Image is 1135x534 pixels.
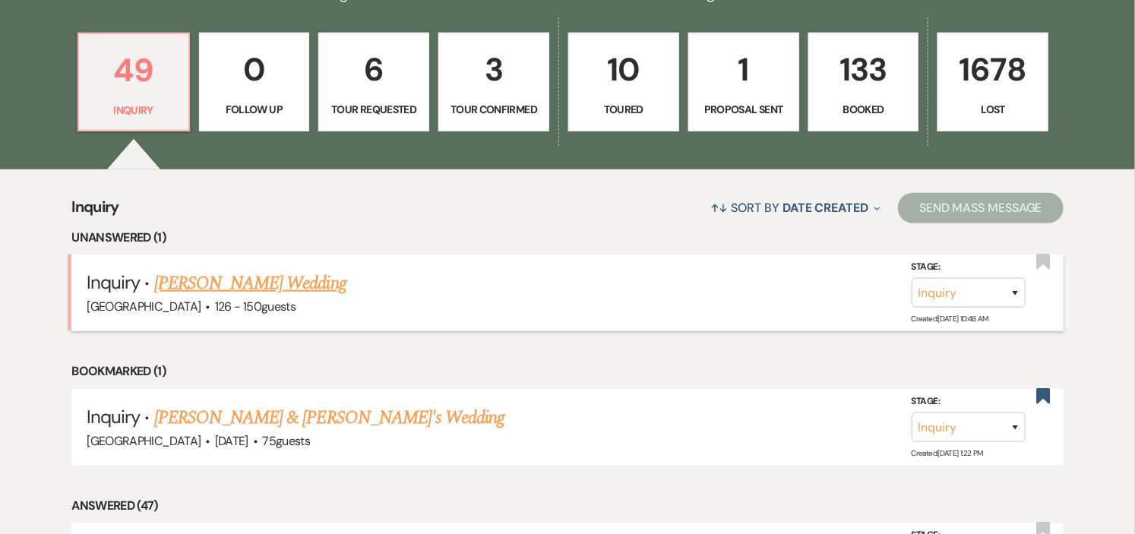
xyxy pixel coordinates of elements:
[578,44,669,95] p: 10
[912,314,988,324] span: Created: [DATE] 10:48 AM
[87,405,140,428] span: Inquiry
[808,33,919,131] a: 133Booked
[328,101,419,118] p: Tour Requested
[898,193,1064,223] button: Send Mass Message
[578,101,669,118] p: Toured
[438,33,549,131] a: 3Tour Confirmed
[710,200,729,216] span: ↑↓
[568,33,679,131] a: 10Toured
[154,404,505,431] a: [PERSON_NAME] & [PERSON_NAME]'s Wedding
[328,44,419,95] p: 6
[209,44,300,95] p: 0
[209,101,300,118] p: Follow Up
[154,270,346,297] a: [PERSON_NAME] Wedding
[912,393,1026,409] label: Stage:
[262,433,310,449] span: 75 guests
[818,101,909,118] p: Booked
[818,44,909,95] p: 133
[215,433,248,449] span: [DATE]
[88,102,179,118] p: Inquiry
[448,44,539,95] p: 3
[698,101,789,118] p: Proposal Sent
[688,33,799,131] a: 1Proposal Sent
[87,433,201,449] span: [GEOGRAPHIC_DATA]
[912,448,983,458] span: Created: [DATE] 1:22 PM
[698,44,789,95] p: 1
[937,33,1048,131] a: 1678Lost
[215,299,296,314] span: 126 - 150 guests
[782,200,868,216] span: Date Created
[71,195,119,228] span: Inquiry
[199,33,310,131] a: 0Follow Up
[448,101,539,118] p: Tour Confirmed
[87,299,201,314] span: [GEOGRAPHIC_DATA]
[947,44,1039,95] p: 1678
[704,188,887,228] button: Sort By Date Created
[88,45,179,96] p: 49
[87,270,140,294] span: Inquiry
[318,33,429,131] a: 6Tour Requested
[71,496,1064,516] li: Answered (47)
[71,228,1064,248] li: Unanswered (1)
[77,33,190,131] a: 49Inquiry
[71,362,1064,381] li: Bookmarked (1)
[947,101,1039,118] p: Lost
[912,259,1026,276] label: Stage:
